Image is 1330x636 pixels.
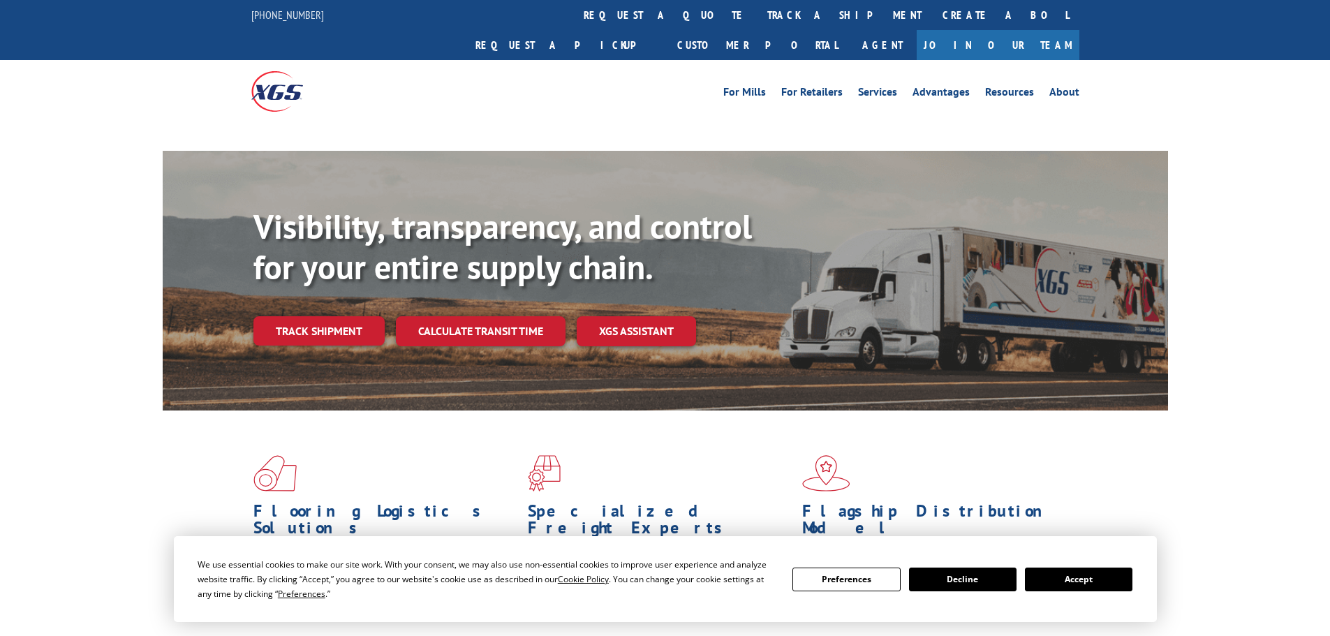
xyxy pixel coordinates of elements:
[253,455,297,491] img: xgs-icon-total-supply-chain-intelligence-red
[802,503,1066,543] h1: Flagship Distribution Model
[174,536,1157,622] div: Cookie Consent Prompt
[1025,568,1132,591] button: Accept
[1049,87,1079,102] a: About
[577,316,696,346] a: XGS ASSISTANT
[917,30,1079,60] a: Join Our Team
[528,455,561,491] img: xgs-icon-focused-on-flooring-red
[802,455,850,491] img: xgs-icon-flagship-distribution-model-red
[781,87,843,102] a: For Retailers
[792,568,900,591] button: Preferences
[253,316,385,346] a: Track shipment
[985,87,1034,102] a: Resources
[396,316,566,346] a: Calculate transit time
[528,503,792,543] h1: Specialized Freight Experts
[667,30,848,60] a: Customer Portal
[465,30,667,60] a: Request a pickup
[858,87,897,102] a: Services
[253,205,752,288] b: Visibility, transparency, and control for your entire supply chain.
[909,568,1017,591] button: Decline
[253,503,517,543] h1: Flooring Logistics Solutions
[278,588,325,600] span: Preferences
[558,573,609,585] span: Cookie Policy
[848,30,917,60] a: Agent
[198,557,776,601] div: We use essential cookies to make our site work. With your consent, we may also use non-essential ...
[723,87,766,102] a: For Mills
[251,8,324,22] a: [PHONE_NUMBER]
[912,87,970,102] a: Advantages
